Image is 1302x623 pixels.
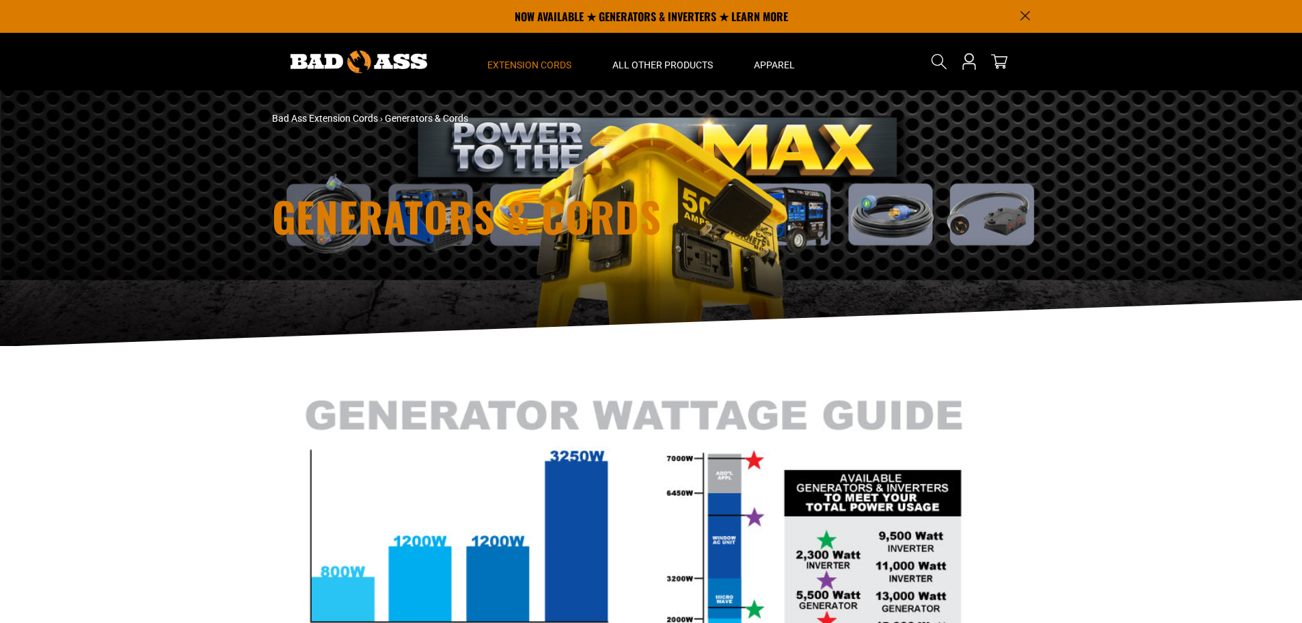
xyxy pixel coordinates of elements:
[754,59,795,71] span: Apparel
[467,33,592,90] summary: Extension Cords
[272,113,378,124] a: Bad Ass Extension Cords
[290,51,427,73] img: Bad Ass Extension Cords
[487,59,571,71] span: Extension Cords
[380,113,383,124] span: ›
[385,113,468,124] span: Generators & Cords
[272,196,771,237] h1: Generators & Cords
[592,33,733,90] summary: All Other Products
[733,33,815,90] summary: Apparel
[612,59,713,71] span: All Other Products
[928,51,950,72] summary: Search
[272,111,771,126] nav: breadcrumbs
